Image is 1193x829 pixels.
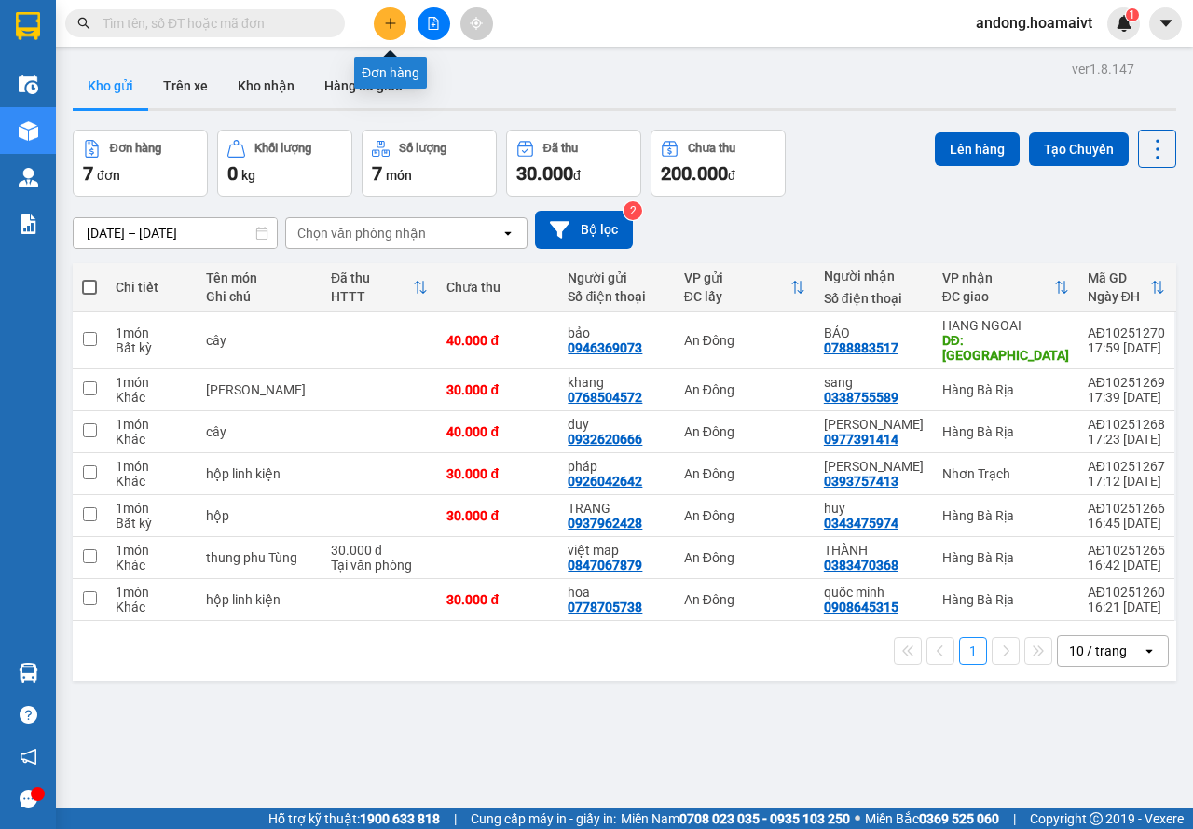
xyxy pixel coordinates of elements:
[116,474,187,489] div: Khác
[1090,812,1103,825] span: copyright
[116,501,187,516] div: 1 món
[1088,432,1165,447] div: 17:23 [DATE]
[1088,325,1165,340] div: AĐ10251270
[824,516,898,531] div: 0343475974
[1149,7,1182,40] button: caret-down
[446,382,549,397] div: 30.000 đ
[1088,558,1165,573] div: 16:42 [DATE]
[568,516,642,531] div: 0937962428
[20,706,37,724] span: question-circle
[446,466,549,481] div: 30.000 đ
[309,63,418,108] button: Hàng đã giao
[471,808,616,829] span: Cung cấp máy in - giấy in:
[374,7,406,40] button: plus
[568,289,665,304] div: Số điện thoại
[1088,390,1165,405] div: 17:39 [DATE]
[679,811,850,826] strong: 0708 023 035 - 0935 103 250
[116,543,187,558] div: 1 món
[942,270,1054,285] div: VP nhận
[206,592,312,607] div: hộp linh kiện
[824,501,924,516] div: huy
[1029,132,1129,166] button: Tạo Chuyến
[116,585,187,600] div: 1 món
[19,663,38,683] img: warehouse-icon
[942,424,1069,439] div: Hàng Bà Rịa
[961,11,1107,35] span: andong.hoamaivt
[331,289,413,304] div: HTTT
[684,382,805,397] div: An Đông
[501,226,515,241] svg: open
[651,130,786,197] button: Chưa thu200.000đ
[568,417,665,432] div: duy
[116,600,187,615] div: Khác
[470,17,483,30] span: aim
[1088,270,1150,285] div: Mã GD
[1088,289,1150,304] div: Ngày ĐH
[865,808,999,829] span: Miền Bắc
[824,417,924,432] div: Thanh Hải
[568,390,642,405] div: 0768504572
[206,333,312,348] div: cây
[360,811,440,826] strong: 1900 633 818
[116,432,187,447] div: Khác
[103,13,322,34] input: Tìm tên, số ĐT hoặc mã đơn
[684,270,790,285] div: VP gửi
[684,550,805,565] div: An Đông
[206,550,312,565] div: thung phu Tùng
[354,57,427,89] div: Đơn hàng
[942,508,1069,523] div: Hàng Bà Rịa
[516,162,573,185] span: 30.000
[116,375,187,390] div: 1 món
[1072,59,1134,79] div: ver 1.8.147
[684,289,790,304] div: ĐC lấy
[684,508,805,523] div: An Đông
[1088,600,1165,615] div: 16:21 [DATE]
[824,543,924,558] div: THÀNH
[331,543,428,558] div: 30.000 đ
[568,501,665,516] div: TRANG
[942,382,1069,397] div: Hàng Bà Rịa
[297,224,426,242] div: Chọn văn phòng nhận
[1088,543,1165,558] div: AĐ10251265
[661,162,728,185] span: 200.000
[568,543,665,558] div: việt map
[116,325,187,340] div: 1 món
[116,516,187,531] div: Bất kỳ
[16,12,40,40] img: logo-vxr
[675,263,815,312] th: Toggle SortBy
[19,168,38,187] img: warehouse-icon
[1088,585,1165,600] div: AĐ10251260
[1129,8,1135,21] span: 1
[206,466,312,481] div: hộp linh kiện
[399,142,446,155] div: Số lượng
[824,432,898,447] div: 0977391414
[1088,501,1165,516] div: AĐ10251266
[621,808,850,829] span: Miền Nam
[1158,15,1174,32] span: caret-down
[568,325,665,340] div: bảo
[568,600,642,615] div: 0778705738
[1116,15,1132,32] img: icon-new-feature
[959,637,987,665] button: 1
[418,7,450,40] button: file-add
[268,808,440,829] span: Hỗ trợ kỹ thuật:
[206,508,312,523] div: hộp
[942,466,1069,481] div: Nhơn Trạch
[1088,375,1165,390] div: AĐ10251269
[116,459,187,474] div: 1 món
[684,333,805,348] div: An Đông
[446,508,549,523] div: 30.000 đ
[254,142,311,155] div: Khối lượng
[568,558,642,573] div: 0847067879
[1088,459,1165,474] div: AĐ10251267
[1126,8,1139,21] sup: 1
[116,417,187,432] div: 1 món
[824,325,924,340] div: BẢO
[74,218,277,248] input: Select a date range.
[227,162,238,185] span: 0
[568,340,642,355] div: 0946369073
[728,168,735,183] span: đ
[446,280,549,295] div: Chưa thu
[919,811,999,826] strong: 0369 525 060
[684,592,805,607] div: An Đông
